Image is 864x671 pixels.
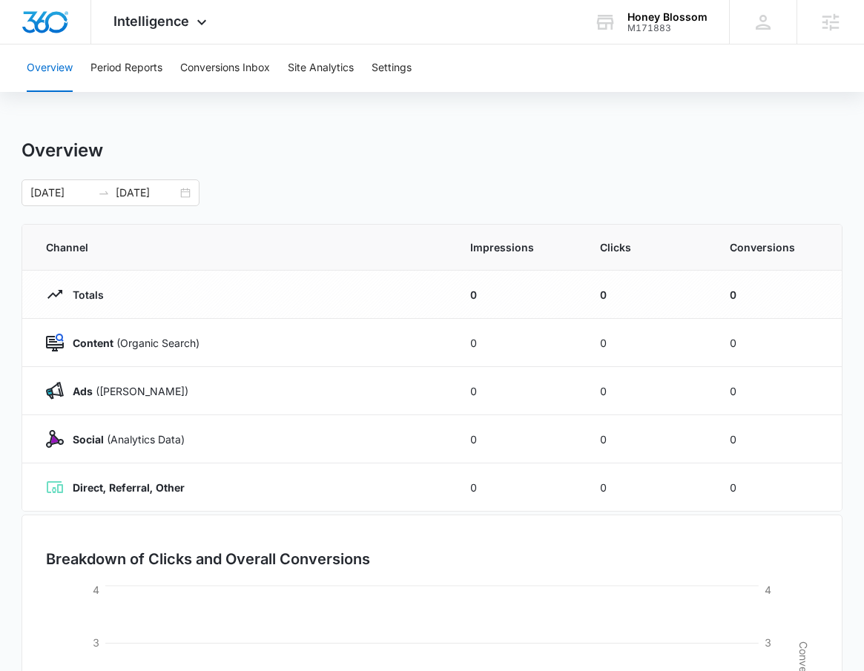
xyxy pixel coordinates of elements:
[452,271,582,319] td: 0
[582,463,712,512] td: 0
[712,463,842,512] td: 0
[470,239,564,255] span: Impressions
[46,430,64,448] img: Social
[46,334,64,351] img: Content
[73,337,113,349] strong: Content
[46,239,435,255] span: Channel
[98,187,110,199] span: swap-right
[582,415,712,463] td: 0
[582,271,712,319] td: 0
[98,187,110,199] span: to
[27,44,73,92] button: Overview
[765,584,771,596] tspan: 4
[30,185,92,201] input: Start date
[46,548,370,570] h3: Breakdown of Clicks and Overall Conversions
[46,382,64,400] img: Ads
[288,44,354,92] button: Site Analytics
[712,367,842,415] td: 0
[582,367,712,415] td: 0
[64,287,104,303] p: Totals
[452,319,582,367] td: 0
[712,271,842,319] td: 0
[90,44,162,92] button: Period Reports
[765,636,771,649] tspan: 3
[627,23,708,33] div: account id
[712,415,842,463] td: 0
[452,367,582,415] td: 0
[180,44,270,92] button: Conversions Inbox
[452,415,582,463] td: 0
[22,139,103,162] h1: Overview
[93,584,99,596] tspan: 4
[712,319,842,367] td: 0
[73,385,93,397] strong: Ads
[116,185,177,201] input: End date
[64,432,185,447] p: (Analytics Data)
[64,383,188,399] p: ([PERSON_NAME])
[73,481,185,494] strong: Direct, Referral, Other
[113,13,189,29] span: Intelligence
[73,433,104,446] strong: Social
[64,335,199,351] p: (Organic Search)
[627,11,708,23] div: account name
[582,319,712,367] td: 0
[372,44,412,92] button: Settings
[600,239,694,255] span: Clicks
[730,239,818,255] span: Conversions
[93,636,99,649] tspan: 3
[452,463,582,512] td: 0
